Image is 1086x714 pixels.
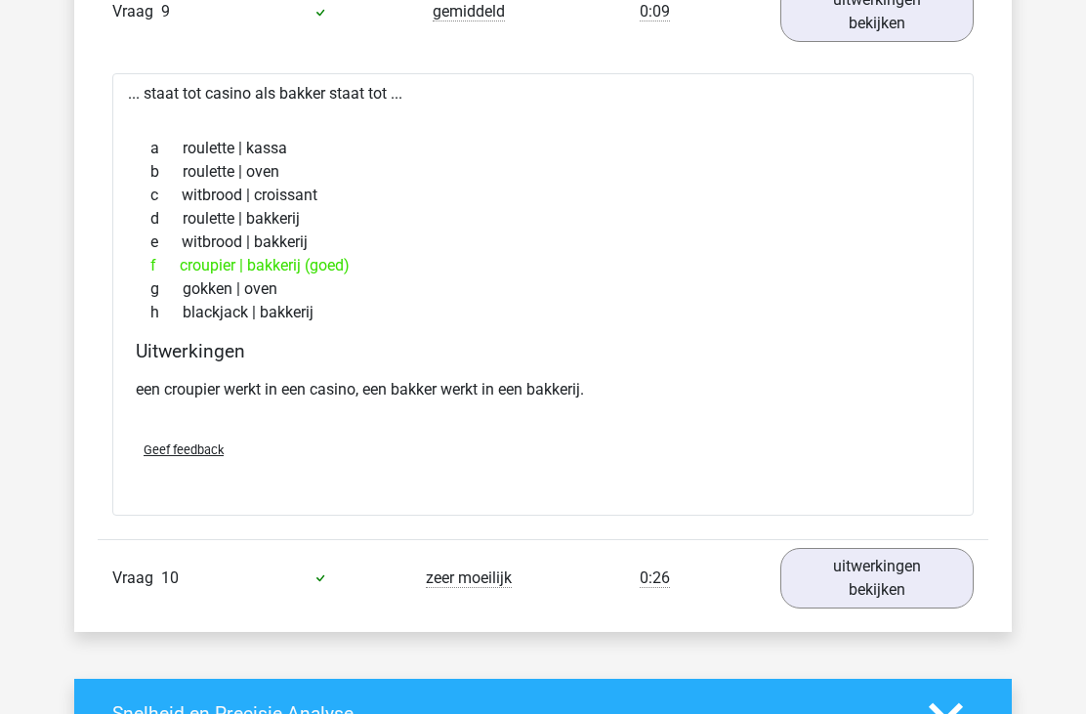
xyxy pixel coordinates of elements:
[150,302,183,325] span: h
[136,341,950,363] h4: Uitwerkingen
[136,278,950,302] div: gokken | oven
[136,231,950,255] div: witbrood | bakkerij
[150,138,183,161] span: a
[112,74,974,516] div: ... staat tot casino als bakker staat tot ...
[136,138,950,161] div: roulette | kassa
[136,255,950,278] div: croupier | bakkerij (goed)
[136,208,950,231] div: roulette | bakkerij
[136,379,950,402] p: een croupier werkt in een casino, een bakker werkt in een bakkerij.
[136,161,950,185] div: roulette | oven
[112,1,161,24] span: Vraag
[640,569,670,589] span: 0:26
[150,208,183,231] span: d
[150,161,183,185] span: b
[136,302,950,325] div: blackjack | bakkerij
[161,569,179,588] span: 10
[426,569,512,589] span: zeer moeilijk
[150,255,180,278] span: f
[150,278,183,302] span: g
[150,185,182,208] span: c
[112,567,161,591] span: Vraag
[150,231,182,255] span: e
[161,3,170,21] span: 9
[780,549,974,609] a: uitwerkingen bekijken
[136,185,950,208] div: witbrood | croissant
[640,3,670,22] span: 0:09
[144,443,224,458] span: Geef feedback
[433,3,505,22] span: gemiddeld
